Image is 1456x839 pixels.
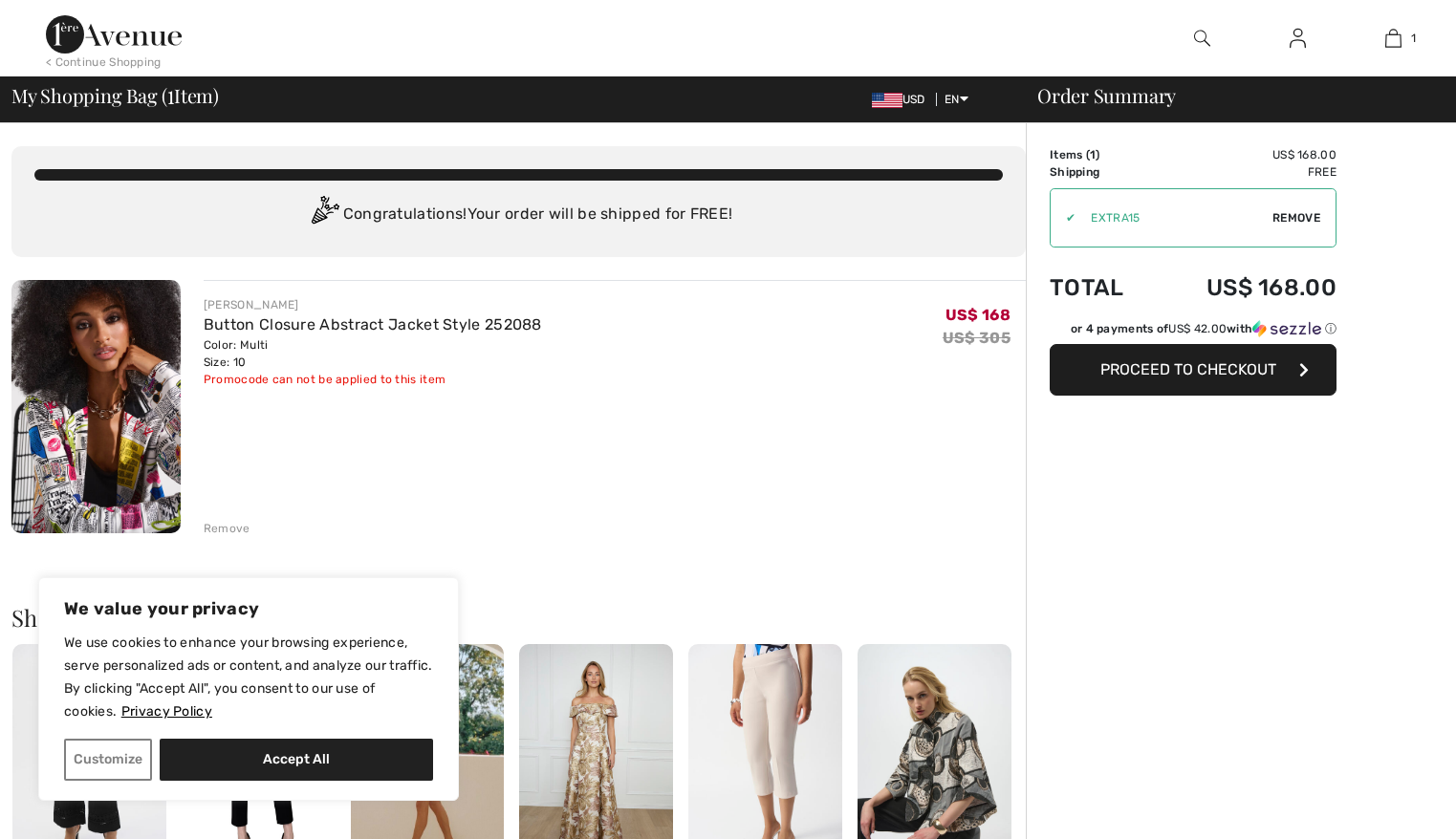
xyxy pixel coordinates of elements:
span: 1 [1090,148,1096,161]
span: US$ 168 [945,306,1011,324]
button: Proceed to Checkout [1050,344,1336,396]
div: Promocode can not be applied to this item [204,371,542,388]
div: Remove [204,520,250,537]
div: Color: Multi Size: 10 [204,336,542,371]
div: Order Summary [1014,86,1445,105]
a: 1 [1346,27,1440,50]
div: or 4 payments ofUS$ 42.00withSezzle Click to learn more about Sezzle [1050,320,1336,344]
div: ✔ [1051,209,1076,226]
td: Total [1050,255,1154,320]
div: Congratulations! Your order will be shipped for FREE! [34,196,1003,234]
button: Customize [64,739,152,781]
span: Proceed to Checkout [1100,360,1276,378]
td: Shipping [1050,163,1154,181]
span: Remove [1272,209,1320,226]
span: US$ 42.00 [1168,322,1227,335]
img: Button Closure Abstract Jacket Style 252088 [11,280,181,533]
td: Items ( ) [1050,146,1154,163]
div: < Continue Shopping [46,54,162,71]
p: We use cookies to enhance your browsing experience, serve personalized ads or content, and analyz... [64,632,433,723]
div: or 4 payments of with [1071,320,1336,337]
a: Privacy Policy [120,702,213,721]
span: 1 [1411,30,1416,47]
h2: Shoppers also bought [11,606,1026,629]
img: My Info [1290,27,1306,50]
span: 1 [167,81,174,106]
img: search the website [1194,27,1210,50]
img: 1ère Avenue [46,15,182,54]
img: Congratulation2.svg [305,196,343,234]
td: US$ 168.00 [1154,255,1336,320]
button: Accept All [160,739,433,781]
img: US Dollar [872,93,902,108]
span: My Shopping Bag ( Item) [11,86,219,105]
a: Button Closure Abstract Jacket Style 252088 [204,315,542,333]
input: Promo code [1076,189,1272,247]
td: Free [1154,163,1336,181]
div: [PERSON_NAME] [204,296,542,313]
td: US$ 168.00 [1154,146,1336,163]
s: US$ 305 [943,329,1011,347]
img: My Bag [1385,27,1402,50]
span: USD [872,93,933,106]
span: EN [945,93,968,106]
p: We value your privacy [64,597,433,620]
img: Sezzle [1252,320,1321,337]
div: We value your privacy [38,577,459,801]
a: Sign In [1274,27,1321,51]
